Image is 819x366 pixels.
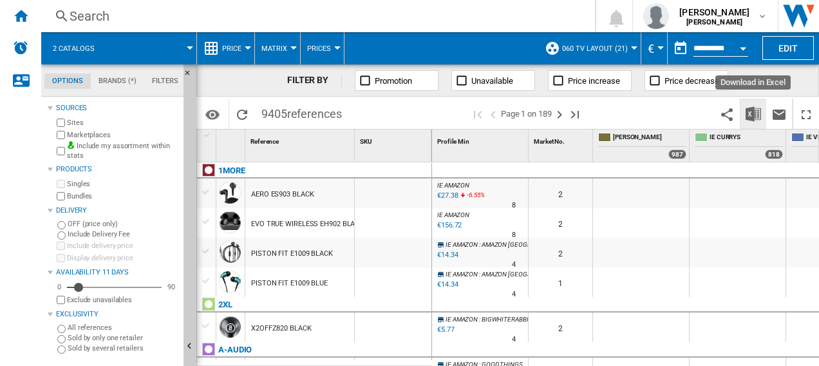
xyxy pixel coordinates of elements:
input: Sites [57,119,65,127]
label: Sold by only one retailer [68,333,178,343]
div: Sort None [435,130,528,149]
div: Delivery [56,206,178,216]
input: Sold by several retailers [57,345,66,354]
label: Display delivery price [67,253,178,263]
button: md-calendar [668,35,693,61]
div: Sort None [248,130,354,149]
button: Last page [567,99,583,129]
md-tab-item: Options [44,73,91,89]
div: EVO TRUE WIRELESS EH902 BLACK [251,209,364,239]
input: Display delivery price [57,254,65,262]
span: Matrix [261,44,287,53]
div: FILTER BY [287,74,342,87]
div: Last updated : Sunday, 10 August 2025 22:15 [435,278,458,291]
div: Last updated : Sunday, 10 August 2025 22:19 [435,219,462,232]
input: OFF (price only) [57,221,66,229]
span: Page 1 on 189 [501,99,552,129]
span: IE AMAZON [446,271,478,278]
label: Exclude unavailables [67,295,178,305]
button: Price increase [548,70,632,91]
span: IE AMAZON [446,241,478,248]
div: 060 TV Layout (21) [545,32,634,64]
div: 2 [529,238,592,267]
div: Sort None [357,130,431,149]
div: Last updated : Sunday, 10 August 2025 22:05 [435,323,455,336]
label: Sold by several retailers [68,343,178,353]
button: Edit [762,36,814,60]
div: Sort None [531,130,592,149]
label: All references [68,323,178,332]
div: PISTON FIT E1009 BLACK [251,239,333,269]
button: Options [200,102,225,126]
div: 2 [529,313,592,342]
div: 0 [54,282,64,292]
span: references [287,107,342,120]
label: OFF (price only) [68,219,178,229]
button: € [648,32,661,64]
div: Last updated : Sunday, 10 August 2025 22:04 [435,189,458,202]
div: 818 offers sold by IE CURRYS [765,149,783,159]
button: Maximize [793,99,819,129]
button: Matrix [261,32,294,64]
span: Price [222,44,241,53]
span: 2 catalogs [53,44,95,53]
div: 1 [529,267,592,297]
label: Sites [67,118,178,128]
button: Prices [307,32,337,64]
span: Reference [250,138,279,145]
img: mysite-bg-18x18.png [67,141,75,149]
span: Market No. [534,138,565,145]
button: Send this report by email [766,99,792,129]
span: Profile Min [437,138,469,145]
span: 9405 [255,99,348,126]
span: Unavailable [471,76,513,86]
div: IE CURRYS 818 offers sold by IE CURRYS [692,130,786,162]
span: Promotion [375,76,412,86]
button: 060 TV Layout (21) [562,32,634,64]
span: SKU [360,138,372,145]
div: Delivery Time : 4 days [512,333,516,346]
img: profile.jpg [643,3,669,29]
span: Prices [307,44,331,53]
button: 2 catalogs [53,32,108,64]
div: 90 [164,282,178,292]
button: Price [222,32,248,64]
span: IE AMAZON [437,182,469,189]
div: Market No. Sort None [531,130,592,149]
input: Marketplaces [57,131,65,139]
input: Sold by only one retailer [57,335,66,343]
div: Delivery Time : 8 days [512,229,516,242]
span: € [648,42,654,55]
div: Sort None [219,130,245,149]
span: IE AMAZON [437,211,469,218]
div: 2 [529,208,592,238]
span: Price increase [568,76,620,86]
input: Display delivery price [57,296,65,304]
div: Profile Min Sort None [435,130,528,149]
div: Search [70,7,561,25]
input: Include my assortment within stats [57,143,65,159]
span: -6.55 [467,191,480,198]
img: alerts-logo.svg [13,40,28,55]
button: Price decrease [645,70,728,91]
span: [PERSON_NAME] [613,133,686,144]
div: AERO ES903 BLACK [251,180,314,209]
div: X2OFFZ820 BLACK [251,314,312,343]
md-tab-item: Brands (*) [91,73,144,89]
input: Include Delivery Fee [57,231,66,240]
button: >Previous page [485,99,501,129]
img: excel-24x24.png [746,106,761,122]
button: Next page [552,99,567,129]
b: [PERSON_NAME] [686,18,742,26]
label: Singles [67,179,178,189]
div: Exclusivity [56,309,178,320]
input: All references [57,325,66,333]
button: Reload [229,99,255,129]
label: Bundles [67,191,178,201]
input: Include delivery price [57,242,65,250]
span: IE AMAZON [446,316,478,323]
input: Singles [57,180,65,188]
